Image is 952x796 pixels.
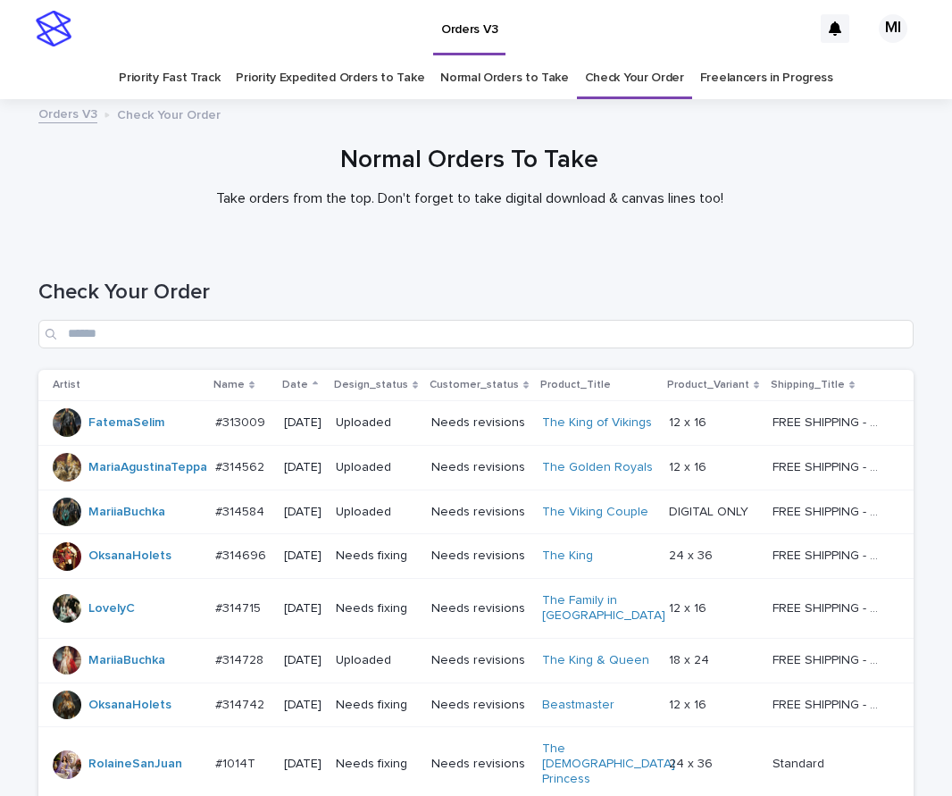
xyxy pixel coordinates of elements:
[336,460,417,475] p: Uploaded
[88,653,165,668] a: MariiaBuchka
[284,757,322,772] p: [DATE]
[431,653,528,668] p: Needs revisions
[284,549,322,564] p: [DATE]
[215,457,268,475] p: #314562
[282,375,308,395] p: Date
[336,505,417,520] p: Uploaded
[284,505,322,520] p: [DATE]
[88,757,182,772] a: RolaineSanJuan
[284,601,322,616] p: [DATE]
[669,649,713,668] p: 18 x 24
[431,757,528,772] p: Needs revisions
[53,375,80,395] p: Artist
[669,457,710,475] p: 12 x 16
[772,753,828,772] p: Standard
[542,742,675,786] a: The [DEMOGRAPHIC_DATA] Princess
[215,501,268,520] p: #314584
[669,694,710,713] p: 12 x 16
[336,549,417,564] p: Needs fixing
[669,753,716,772] p: 24 x 36
[215,545,270,564] p: #314696
[585,57,684,99] a: Check Your Order
[431,549,528,564] p: Needs revisions
[88,415,164,431] a: FatemaSelim
[542,505,648,520] a: The Viking Couple
[430,375,519,395] p: Customer_status
[542,415,652,431] a: The King of Vikings
[215,649,267,668] p: #314728
[772,649,888,668] p: FREE SHIPPING - preview in 1-2 business days, after your approval delivery will take 5-10 b.d.
[542,698,614,713] a: Beastmaster
[38,103,97,123] a: Orders V3
[88,505,165,520] a: MariiaBuchka
[667,375,749,395] p: Product_Variant
[215,694,268,713] p: #314742
[215,412,269,431] p: #313009
[38,400,914,445] tr: FatemaSelim #313009#313009 [DATE]UploadedNeeds revisionsThe King of Vikings 12 x 1612 x 16 FREE S...
[669,545,716,564] p: 24 x 36
[38,445,914,490] tr: MariaAgustinaTeppa #314562#314562 [DATE]UploadedNeeds revisionsThe Golden Royals 12 x 1612 x 16 F...
[88,601,135,616] a: LovelyC
[88,549,171,564] a: OksanaHolets
[38,638,914,683] tr: MariiaBuchka #314728#314728 [DATE]UploadedNeeds revisionsThe King & Queen 18 x 2418 x 24 FREE SHI...
[336,415,417,431] p: Uploaded
[38,683,914,727] tr: OksanaHolets #314742#314742 [DATE]Needs fixingNeeds revisionsBeastmaster 12 x 1612 x 16 FREE SHIP...
[213,375,245,395] p: Name
[879,14,907,43] div: MI
[215,598,264,616] p: #314715
[117,104,221,123] p: Check Your Order
[772,412,888,431] p: FREE SHIPPING - preview in 1-2 business days, after your approval delivery will take 5-10 b.d.
[431,698,528,713] p: Needs revisions
[215,753,259,772] p: #1014T
[542,549,593,564] a: The King
[336,653,417,668] p: Uploaded
[772,598,888,616] p: FREE SHIPPING - preview in 1-2 business days, after your approval delivery will take 5-10 b.d.
[700,57,833,99] a: Freelancers in Progress
[669,501,752,520] p: DIGITAL ONLY
[542,593,665,624] a: The Family in [GEOGRAPHIC_DATA]
[431,460,528,475] p: Needs revisions
[113,190,827,207] p: Take orders from the top. Don't forget to take digital download & canvas lines too!
[771,375,845,395] p: Shipping_Title
[284,460,322,475] p: [DATE]
[88,698,171,713] a: OksanaHolets
[38,320,914,348] input: Search
[334,375,408,395] p: Design_status
[119,57,220,99] a: Priority Fast Track
[236,57,424,99] a: Priority Expedited Orders to Take
[38,490,914,534] tr: MariiaBuchka #314584#314584 [DATE]UploadedNeeds revisionsThe Viking Couple DIGITAL ONLYDIGITAL ON...
[431,601,528,616] p: Needs revisions
[32,146,907,176] h1: Normal Orders To Take
[669,598,710,616] p: 12 x 16
[772,457,888,475] p: FREE SHIPPING - preview in 1-2 business days, after your approval delivery will take 5-10 b.d.
[669,412,710,431] p: 12 x 16
[772,545,888,564] p: FREE SHIPPING - preview in 1-2 business days, after your approval delivery will take 5-10 b.d.
[38,534,914,579] tr: OksanaHolets #314696#314696 [DATE]Needs fixingNeeds revisionsThe King 24 x 3624 x 36 FREE SHIPPIN...
[542,460,653,475] a: The Golden Royals
[36,11,71,46] img: stacker-logo-s-only.png
[540,375,611,395] p: Product_Title
[431,505,528,520] p: Needs revisions
[336,698,417,713] p: Needs fixing
[284,415,322,431] p: [DATE]
[336,757,417,772] p: Needs fixing
[542,653,649,668] a: The King & Queen
[284,698,322,713] p: [DATE]
[772,694,888,713] p: FREE SHIPPING - preview in 1-2 business days, after your approval delivery will take 5-10 b.d.
[38,579,914,639] tr: LovelyC #314715#314715 [DATE]Needs fixingNeeds revisionsThe Family in [GEOGRAPHIC_DATA] 12 x 1612...
[772,501,888,520] p: FREE SHIPPING - preview in 1-2 business days, after your approval delivery will take 5-10 b.d.
[284,653,322,668] p: [DATE]
[88,460,207,475] a: MariaAgustinaTeppa
[38,280,914,306] h1: Check Your Order
[336,601,417,616] p: Needs fixing
[440,57,569,99] a: Normal Orders to Take
[431,415,528,431] p: Needs revisions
